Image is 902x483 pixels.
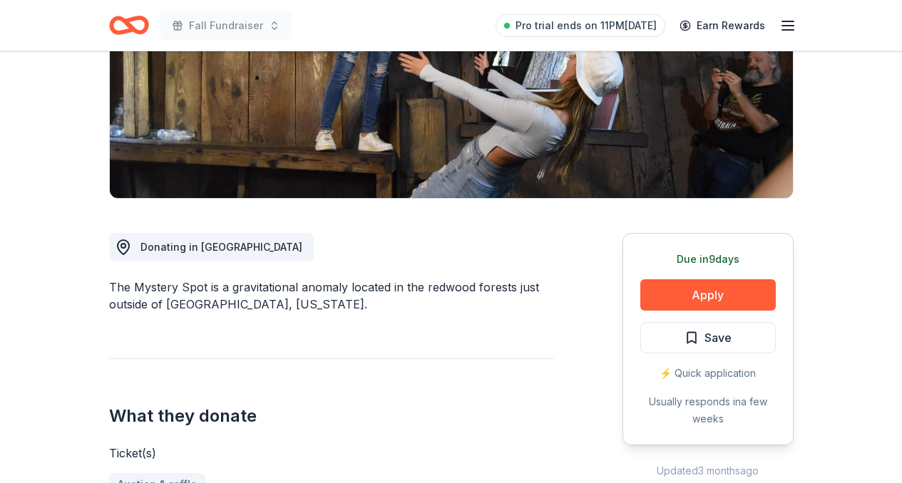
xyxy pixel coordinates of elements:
button: Fall Fundraiser [160,11,292,40]
div: Ticket(s) [109,445,554,462]
a: Pro trial ends on 11PM[DATE] [496,14,665,37]
div: ⚡️ Quick application [640,365,776,382]
a: Home [109,9,149,42]
button: Apply [640,279,776,311]
div: Due in 9 days [640,251,776,268]
div: The Mystery Spot is a gravitational anomaly located in the redwood forests just outside of [GEOGR... [109,279,554,313]
div: Usually responds in a few weeks [640,393,776,427]
span: Donating in [GEOGRAPHIC_DATA] [140,241,302,253]
span: Fall Fundraiser [189,17,263,34]
h2: What they donate [109,405,554,427]
span: Pro trial ends on 11PM[DATE] [516,17,657,34]
div: Updated 3 months ago [622,462,794,479]
span: Save [704,328,732,347]
a: Earn Rewards [671,13,774,38]
button: Save [640,322,776,353]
